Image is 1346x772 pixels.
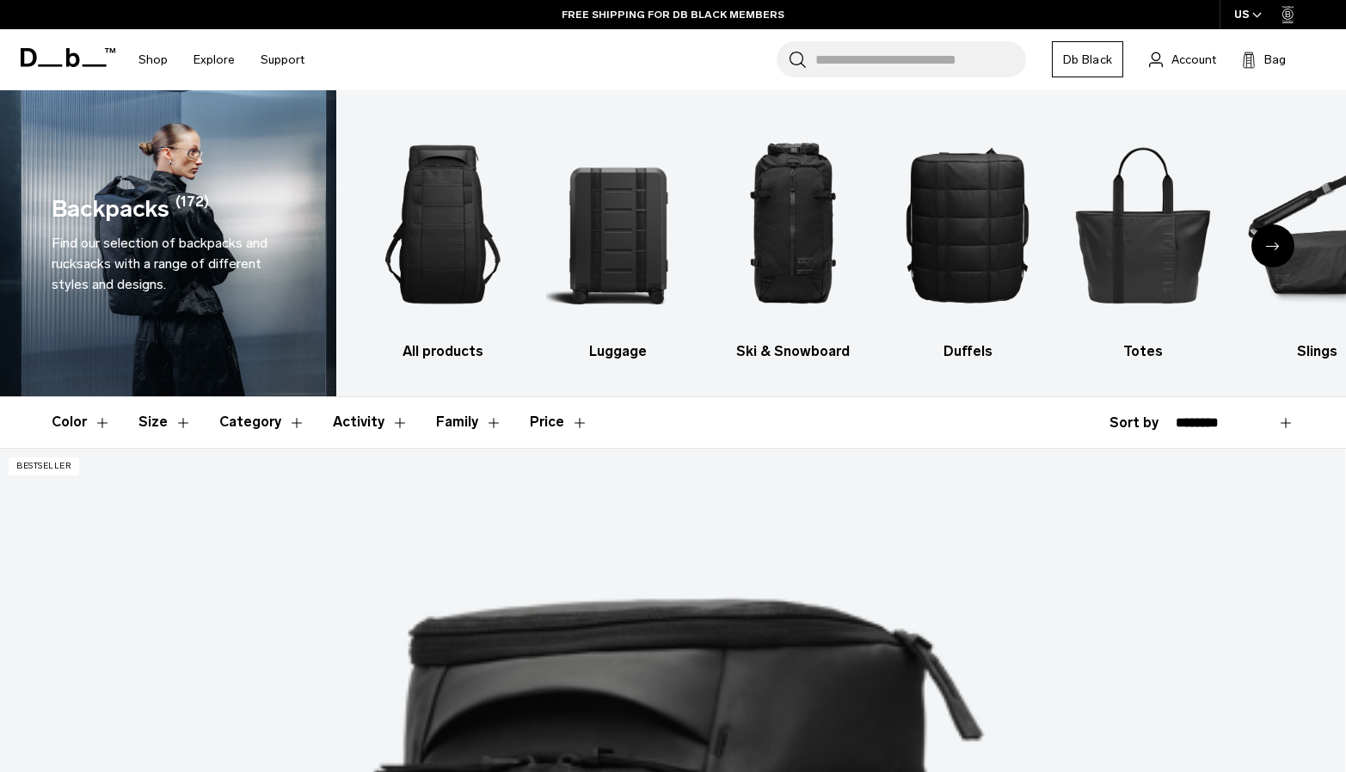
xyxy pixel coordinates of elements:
[1264,51,1286,69] span: Bag
[52,235,267,292] span: Find our selection of backpacks and rucksacks with a range of different styles and designs.
[138,397,192,447] button: Toggle Filter
[1242,49,1286,70] button: Bag
[371,116,515,333] img: Db
[1171,51,1216,69] span: Account
[333,397,409,447] button: Toggle Filter
[371,341,515,362] h3: All products
[721,116,865,362] a: Db Ski & Snowboard
[52,192,169,227] h1: Backpacks
[546,116,691,362] a: Db Luggage
[1052,41,1123,77] a: Db Black
[436,397,502,447] button: Toggle Filter
[562,7,784,22] a: FREE SHIPPING FOR DB BLACK MEMBERS
[1070,116,1214,362] li: 5 / 10
[721,116,865,362] li: 3 / 10
[9,457,79,475] p: Bestseller
[530,397,588,447] button: Toggle Price
[1070,341,1214,362] h3: Totes
[219,397,305,447] button: Toggle Filter
[895,116,1040,333] img: Db
[1070,116,1214,362] a: Db Totes
[371,116,515,362] li: 1 / 10
[261,29,304,90] a: Support
[895,341,1040,362] h3: Duffels
[126,29,317,90] nav: Main Navigation
[546,116,691,362] li: 2 / 10
[1070,116,1214,333] img: Db
[1251,224,1294,267] div: Next slide
[175,192,209,227] span: (172)
[1149,49,1216,70] a: Account
[138,29,168,90] a: Shop
[721,341,865,362] h3: Ski & Snowboard
[371,116,515,362] a: Db All products
[52,397,111,447] button: Toggle Filter
[895,116,1040,362] li: 4 / 10
[546,341,691,362] h3: Luggage
[194,29,235,90] a: Explore
[721,116,865,333] img: Db
[546,116,691,333] img: Db
[895,116,1040,362] a: Db Duffels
